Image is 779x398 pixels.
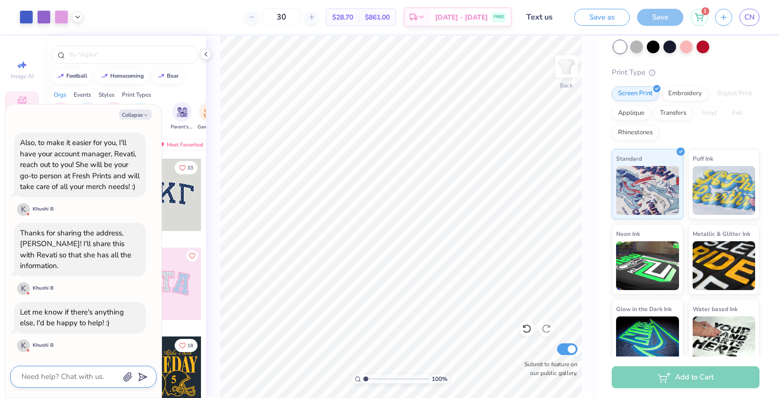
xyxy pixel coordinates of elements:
[11,72,34,80] span: Image AI
[198,124,220,131] span: Game Day
[119,109,152,120] button: Collapse
[365,12,390,22] span: $861.00
[519,7,567,27] input: Untitled Design
[152,69,183,84] button: bear
[612,86,659,101] div: Screen Print
[122,90,151,99] div: Print Types
[662,86,708,101] div: Embroidery
[171,102,193,131] div: filter for Parent's Weekend
[153,139,208,150] div: Most Favorited
[20,138,140,191] div: Also, to make it easier for you, I'll have your account manager, Revati, reach out to you! She wi...
[519,360,578,377] label: Submit to feature on our public gallery.
[726,106,749,121] div: Foil
[17,203,30,216] div: K
[100,73,108,79] img: trend_line.gif
[67,50,192,60] input: Try "Alpha"
[696,106,723,121] div: Vinyl
[616,316,679,365] img: Glow in the Dark Ink
[435,12,488,22] span: [DATE] - [DATE]
[167,73,179,79] div: bear
[104,102,124,131] div: filter for Club
[616,241,679,290] img: Neon Ink
[51,102,70,131] div: filter for Sorority
[693,304,738,314] span: Water based Ink
[77,102,99,131] button: filter button
[54,90,66,99] div: Orgs
[175,339,198,352] button: Like
[612,126,659,140] div: Rhinestones
[157,73,165,79] img: trend_line.gif
[616,229,640,239] span: Neon Ink
[711,86,759,101] div: Digital Print
[560,81,573,90] div: Back
[744,12,755,23] span: CN
[20,228,131,271] div: Thanks for sharing the address, [PERSON_NAME]! I'll share this with Revati so that she has all th...
[693,241,756,290] img: Metallic & Glitter Ink
[187,166,193,170] span: 33
[739,9,759,26] a: CN
[693,316,756,365] img: Water based Ink
[57,73,64,79] img: trend_line.gif
[17,282,30,295] div: K
[262,8,300,26] input: – –
[701,7,709,15] span: 1
[612,67,759,78] div: Print Type
[612,106,651,121] div: Applique
[74,90,91,99] div: Events
[654,106,693,121] div: Transfers
[693,229,750,239] span: Metallic & Glitter Ink
[33,342,54,349] div: Khushi B
[99,90,115,99] div: Styles
[198,102,220,131] button: filter button
[198,102,220,131] div: filter for Game Day
[66,73,87,79] div: football
[494,14,504,21] span: FREE
[574,9,630,26] button: Save as
[33,206,54,213] div: Khushi B
[20,307,124,328] div: Let me know if there's anything else, I'd be happy to help! :)
[131,102,151,131] div: filter for Sports
[77,102,99,131] div: filter for Fraternity
[616,304,672,314] span: Glow in the Dark Ink
[332,12,353,22] span: $28.70
[616,153,642,164] span: Standard
[177,106,188,118] img: Parent's Weekend Image
[557,57,576,76] img: Back
[33,285,54,292] div: Khushi B
[110,73,144,79] div: homecoming
[131,102,151,131] button: filter button
[51,69,92,84] button: football
[175,161,198,174] button: Like
[187,343,193,348] span: 18
[104,102,124,131] button: filter button
[51,102,70,131] button: filter button
[616,166,679,215] img: Standard
[171,124,193,131] span: Parent's Weekend
[693,166,756,215] img: Puff Ink
[203,106,215,118] img: Game Day Image
[693,153,713,164] span: Puff Ink
[432,375,447,383] span: 100 %
[186,250,198,262] button: Like
[17,339,30,352] div: K
[95,69,148,84] button: homecoming
[171,102,193,131] button: filter button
